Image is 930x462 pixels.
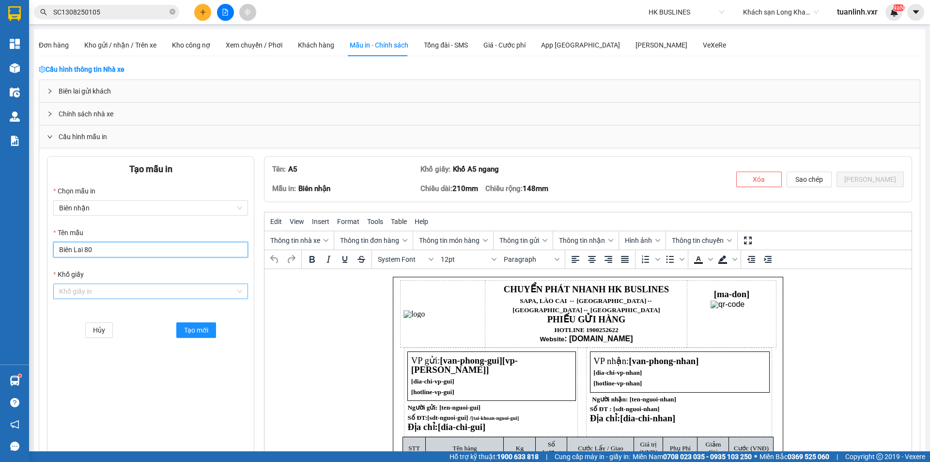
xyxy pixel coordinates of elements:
[433,296,471,302] strong: NV tạo đơn hàng
[10,112,20,122] img: warehouse-icon
[336,232,411,249] button: Thông tin đơn hàng
[217,4,234,21] button: file-add
[10,136,20,146] img: solution-icon
[194,4,211,21] button: plus
[53,227,83,238] label: Tên mẫu
[350,41,408,49] span: Mẫu in - Chính sách
[340,237,399,244] span: Thông tin đơn hàng
[8,6,21,21] img: logo-vxr
[84,41,156,49] span: Kho gửi / nhận / Trên xe
[703,40,726,50] div: VeXeRe
[39,64,920,75] div: Cấu hình thông tin Nhà xe
[272,184,296,193] span: Mẫu in:
[266,232,332,249] button: Thông tin nhà xe
[740,232,756,249] button: Fullscreen
[449,451,539,462] span: Hỗ trợ kỹ thuật:
[39,126,920,148] div: Cấu hình mẫu in
[298,40,334,50] div: Khách hàng
[337,218,359,225] span: Format
[912,8,920,16] span: caret-down
[559,237,605,244] span: Thông tin nhận
[312,218,329,225] span: Insert
[837,172,904,187] button: [PERSON_NAME]
[10,87,20,97] img: warehouse-icon
[39,103,920,125] div: Chính sách nhà xe
[184,325,208,335] span: Tạo mới
[759,251,776,268] button: Increase indent
[753,174,765,185] span: Xóa
[419,237,480,244] span: Thông tin món hàng
[10,420,19,429] span: notification
[53,269,84,280] label: Khổ giấy
[441,255,488,263] span: 12pt
[40,9,47,16] span: search
[47,134,53,140] span: right
[374,251,437,268] button: Fonts
[497,453,539,461] strong: 1900 633 818
[59,201,242,215] span: Biên nhận
[668,232,735,249] button: Thông tin chuyến
[398,287,506,292] span: [ngay-gio-[MEDICAL_DATA][PERSON_NAME]]
[47,111,53,117] span: right
[625,237,652,244] span: Hình ảnh
[39,80,920,102] div: Biên lai gửi khách
[907,4,924,21] button: caret-down
[320,251,337,268] button: Italic
[200,9,206,16] span: plus
[633,451,752,462] span: Miền Nam
[635,40,687,50] div: [PERSON_NAME]
[499,237,539,244] span: Thông tin gửi
[420,165,450,174] span: Khổ giấy:
[222,9,229,16] span: file-add
[584,251,600,268] button: Align center
[672,237,724,244] span: Thông tin chuyến
[270,237,320,244] span: Thông tin nhà xe
[93,325,105,335] span: Hủy
[500,251,563,268] button: Blocks
[176,322,216,338] button: Tạo mới
[637,251,662,268] div: Numbered list
[170,8,175,17] span: close-circle
[890,8,899,16] img: icon-new-feature
[85,322,113,338] button: Hủy
[298,286,377,293] strong: Quét để tra cứu đơn hàng
[170,9,175,15] span: close-circle
[649,5,724,19] span: HK BUSLINES
[523,184,548,193] span: 148mm
[876,453,883,460] span: copyright
[353,251,370,268] button: Strikethrough
[367,218,383,225] span: Tools
[415,218,428,225] span: Help
[567,251,584,268] button: Align left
